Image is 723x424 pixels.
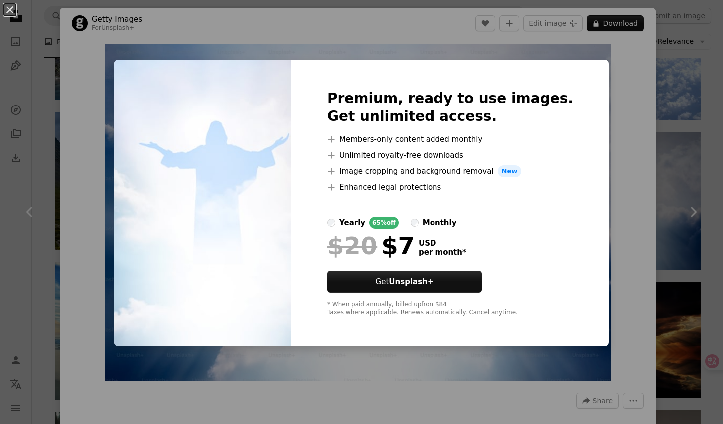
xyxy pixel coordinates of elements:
[419,239,466,248] span: USD
[423,217,457,229] div: monthly
[327,133,573,145] li: Members-only content added monthly
[327,271,482,293] button: GetUnsplash+
[369,217,399,229] div: 65% off
[327,149,573,161] li: Unlimited royalty-free downloads
[339,217,365,229] div: yearly
[327,90,573,125] h2: Premium, ready to use images. Get unlimited access.
[114,60,291,346] img: premium_photo-1733320819936-fd22d4770c05
[411,219,419,227] input: monthly
[327,181,573,193] li: Enhanced legal protections
[419,248,466,257] span: per month *
[327,165,573,177] li: Image cropping and background removal
[327,233,377,259] span: $20
[498,165,522,177] span: New
[327,233,415,259] div: $7
[327,219,335,227] input: yearly65%off
[389,277,434,286] strong: Unsplash+
[327,301,573,317] div: * When paid annually, billed upfront $84 Taxes where applicable. Renews automatically. Cancel any...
